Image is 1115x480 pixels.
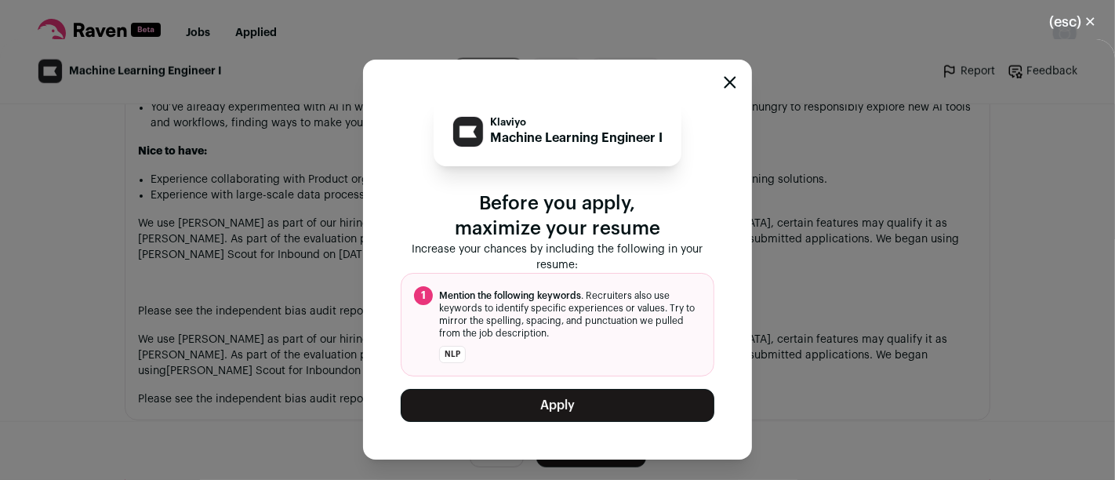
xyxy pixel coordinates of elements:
[453,117,483,147] img: ce5bb112137e9fa6fac42524d9652fe807834fc36a204334b59d05f2cc57c70d.jpg
[439,289,701,340] span: . Recruiters also use keywords to identify specific experiences or values. Try to mirror the spel...
[401,242,714,273] p: Increase your chances by including the following in your resume:
[439,291,581,300] span: Mention the following keywords
[1030,5,1115,39] button: Close modal
[401,191,714,242] p: Before you apply, maximize your resume
[401,389,714,422] button: Apply
[439,346,466,363] li: NLP
[414,286,433,305] span: 1
[724,76,736,89] button: Close modal
[490,129,663,147] p: Machine Learning Engineer I
[490,116,663,129] p: Klaviyo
